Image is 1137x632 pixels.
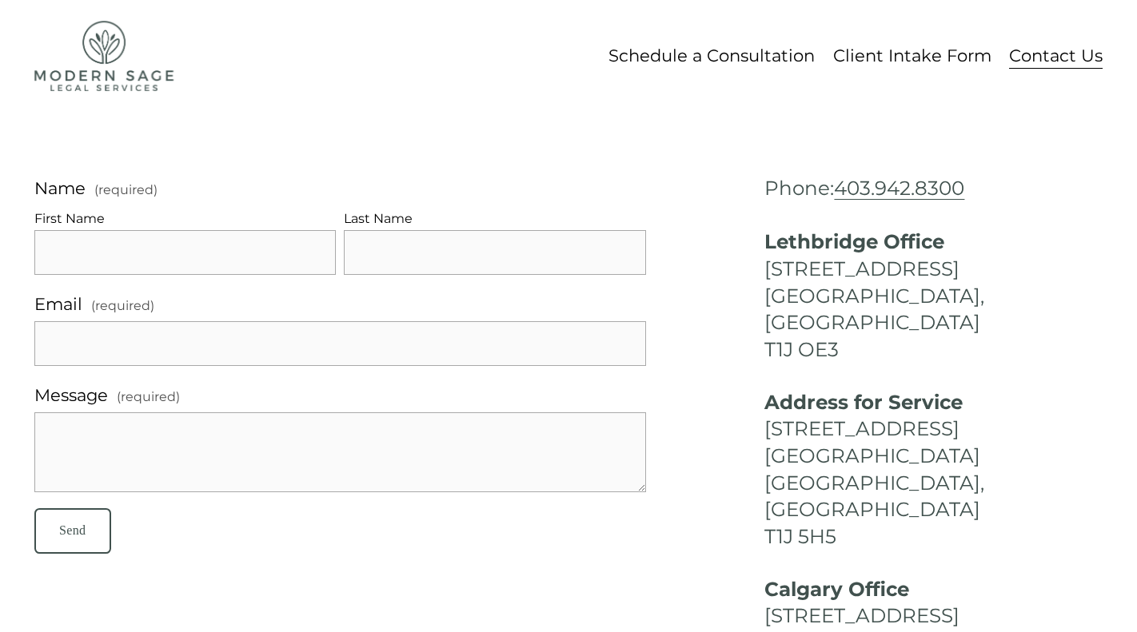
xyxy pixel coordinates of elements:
[117,387,180,407] span: (required)
[764,175,1103,364] h4: Phone: [STREET_ADDRESS] [GEOGRAPHIC_DATA], [GEOGRAPHIC_DATA] T1J OE3
[34,508,111,554] button: SendSend
[34,382,108,409] span: Message
[344,209,646,231] div: Last Name
[764,389,1103,551] h4: [STREET_ADDRESS] [GEOGRAPHIC_DATA] [GEOGRAPHIC_DATA], [GEOGRAPHIC_DATA] T1J 5H5
[34,291,82,318] span: Email
[34,175,86,202] span: Name
[34,21,174,91] img: Modern Sage Legal Services
[608,41,815,71] a: Schedule a Consultation
[34,209,337,231] div: First Name
[764,229,944,253] strong: Lethbridge Office
[764,577,909,601] strong: Calgary Office
[94,184,158,197] span: (required)
[91,296,154,316] span: (required)
[834,176,964,200] a: 403.942.8300
[833,41,991,71] a: Client Intake Form
[1009,41,1103,71] a: Contact Us
[59,523,86,537] span: Send
[764,390,963,414] strong: Address for Service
